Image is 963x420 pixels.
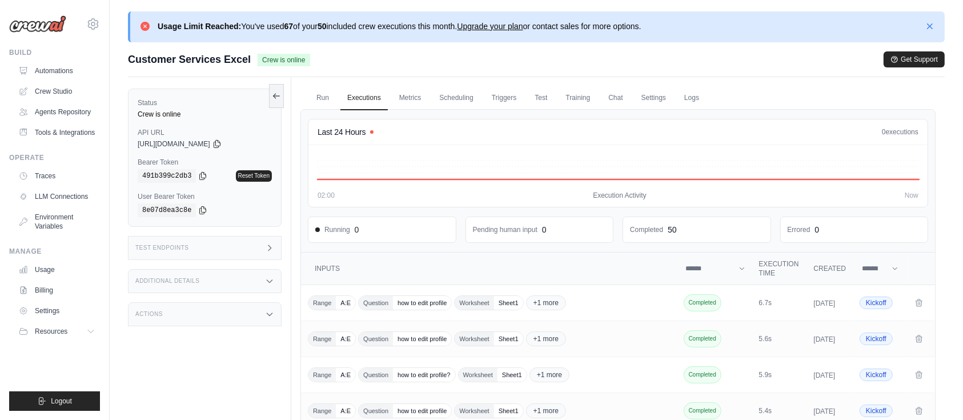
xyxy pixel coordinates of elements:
a: Scheduling [432,86,480,110]
a: Settings [14,302,100,320]
code: 8e07d8ea3c8e [138,203,196,217]
button: Get Support [884,51,945,67]
label: Bearer Token [138,158,272,167]
span: A:E [336,404,355,418]
div: Build [9,48,100,57]
span: +1 more [526,295,566,310]
span: how to edit profile? [393,368,455,382]
a: Reset Token [236,170,272,182]
span: Worksheet [455,296,493,310]
th: Inputs [301,253,679,285]
strong: 67 [284,22,294,31]
a: Settings [635,86,673,110]
span: Kickoff [860,297,893,309]
time: [DATE] [814,407,836,415]
span: Range [308,296,336,310]
span: how to edit profile [393,332,451,346]
dd: Pending human input [473,225,537,234]
a: Triggers [485,86,524,110]
span: Kickoff [860,333,893,345]
a: Usage [14,261,100,279]
h3: Additional Details [135,278,199,285]
time: [DATE] [814,371,836,379]
button: Resources [14,322,100,341]
p: You've used of your included crew executions this month. or contact sales for more options. [158,21,641,32]
a: Run [310,86,336,110]
span: Range [308,332,336,346]
a: Metrics [392,86,428,110]
div: 5.9s [759,370,800,379]
span: Question [359,404,393,418]
span: Logout [51,397,72,406]
iframe: Chat Widget [906,365,963,420]
span: Question [359,368,393,382]
div: 6.7s [759,298,800,307]
span: Range [308,368,336,382]
a: Logs [677,86,706,110]
a: Automations [14,62,100,80]
span: Worksheet [455,404,493,418]
span: Completed [684,402,721,419]
a: Environment Variables [14,208,100,235]
th: Execution Time [752,253,807,285]
span: Completed [684,294,721,311]
span: +1 more [526,403,566,418]
a: Training [559,86,597,110]
a: Tools & Integrations [14,123,100,142]
div: Operate [9,153,100,162]
a: Executions [340,86,388,110]
h3: Actions [135,311,163,318]
dd: Completed [630,225,663,234]
span: Completed [684,330,721,347]
div: 0 [815,224,820,235]
a: Billing [14,281,100,299]
div: 5.6s [759,334,800,343]
th: Created [807,253,853,285]
span: Customer Services Excel [128,51,251,67]
div: Crew is online [138,110,272,119]
span: +1 more [526,331,566,346]
div: 0 [542,224,547,235]
h4: Last 24 Hours [318,126,366,138]
time: [DATE] [814,335,836,343]
span: Sheet1 [494,404,523,418]
a: LLM Connections [14,187,100,206]
span: how to edit profile [393,404,451,418]
a: Chat [601,86,629,110]
div: 5.4s [759,406,800,415]
a: Agents Repository [14,103,100,121]
dd: Errored [788,225,810,234]
span: A:E [336,332,355,346]
span: Sheet1 [494,332,523,346]
span: Now [905,191,918,200]
span: A:E [336,296,355,310]
span: A:E [336,368,355,382]
label: API URL [138,128,272,137]
a: Crew Studio [14,82,100,101]
span: [URL][DOMAIN_NAME] [138,139,210,149]
h3: Test Endpoints [135,245,189,251]
button: Logout [9,391,100,411]
strong: 50 [318,22,327,31]
div: 0 [355,224,359,235]
a: Traces [14,167,100,185]
span: Crew is online [258,54,310,66]
span: Resources [35,327,67,336]
span: Running [315,225,350,234]
span: Kickoff [860,405,893,417]
span: +1 more [529,367,569,382]
span: Kickoff [860,369,893,381]
a: Upgrade your plan [457,22,523,31]
span: 0 [882,128,886,136]
time: [DATE] [814,299,836,307]
div: executions [882,127,918,137]
span: Completed [684,366,721,383]
span: Sheet1 [497,368,527,382]
div: Manage [9,247,100,256]
span: Worksheet [459,368,497,382]
span: Range [308,404,336,418]
label: User Bearer Token [138,192,272,201]
span: Question [359,296,393,310]
span: Sheet1 [494,296,523,310]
